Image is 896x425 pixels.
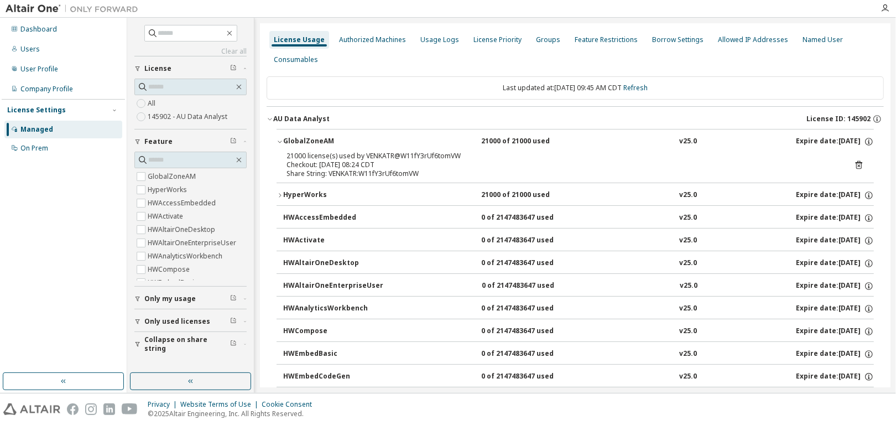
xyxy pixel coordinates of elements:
div: HyperWorks [283,190,383,200]
p: © 2025 Altair Engineering, Inc. All Rights Reserved. [148,409,319,418]
button: HWAccessEmbedded0 of 2147483647 usedv25.0Expire date:[DATE] [283,206,874,230]
div: HWActivate [283,236,383,246]
label: HWAnalyticsWorkbench [148,250,225,263]
div: 21000 of 21000 used [481,190,581,200]
label: All [148,97,158,110]
div: Last updated at: [DATE] 09:45 AM CDT [267,76,884,100]
button: HWAnalyticsWorkbench0 of 2147483647 usedv25.0Expire date:[DATE] [283,297,874,321]
div: Cookie Consent [262,400,319,409]
div: Allowed IP Addresses [718,35,788,44]
div: Consumables [274,55,318,64]
div: Expire date: [DATE] [796,213,874,223]
img: Altair One [6,3,144,14]
div: HWAltairOneDesktop [283,258,383,268]
button: GlobalZoneAM21000 of 21000 usedv25.0Expire date:[DATE] [277,129,874,154]
div: v25.0 [680,137,697,147]
span: Clear filter [230,64,237,73]
div: v25.0 [680,236,697,246]
div: Expire date: [DATE] [796,372,874,382]
div: Expire date: [DATE] [796,137,874,147]
div: Share String: VENKATR:W11fY3rUf6tomVW [286,169,837,178]
div: Checkout: [DATE] 08:24 CDT [286,160,837,169]
div: 21000 of 21000 used [481,137,581,147]
span: Feature [144,137,173,146]
div: HWAnalyticsWorkbench [283,304,383,314]
div: Expire date: [DATE] [796,190,874,200]
span: License [144,64,171,73]
label: HWActivate [148,210,185,223]
span: Only my usage [144,294,196,303]
div: License Priority [473,35,522,44]
div: HWEmbedCodeGen [283,372,383,382]
label: HyperWorks [148,183,189,196]
label: HWEmbedBasic [148,276,200,289]
span: License ID: 145902 [806,115,871,123]
div: Privacy [148,400,180,409]
button: Feature [134,129,247,154]
div: Expire date: [DATE] [796,281,874,291]
button: AU Data AnalystLicense ID: 145902 [267,107,884,131]
div: Groups [536,35,560,44]
div: License Usage [274,35,325,44]
div: Managed [20,125,53,134]
div: Usage Logs [420,35,459,44]
div: Authorized Machines [339,35,406,44]
div: 0 of 2147483647 used [481,304,581,314]
div: Expire date: [DATE] [796,258,874,268]
div: v25.0 [680,258,697,268]
label: 145902 - AU Data Analyst [148,110,230,123]
button: Only used licenses [134,309,247,334]
span: Only used licenses [144,317,210,326]
img: linkedin.svg [103,403,115,415]
button: Only my usage [134,287,247,311]
div: 0 of 2147483647 used [481,213,581,223]
label: HWAccessEmbedded [148,196,218,210]
div: HWAccessEmbedded [283,213,383,223]
div: HWEmbedBasic [283,349,383,359]
div: Users [20,45,40,54]
div: 0 of 2147483647 used [481,326,581,336]
span: Clear filter [230,317,237,326]
div: Feature Restrictions [575,35,638,44]
div: v25.0 [680,281,697,291]
button: HWAltairOneEnterpriseUser0 of 2147483647 usedv25.0Expire date:[DATE] [283,274,874,298]
button: Collapse on share string [134,332,247,356]
label: HWAltairOneEnterpriseUser [148,236,238,250]
img: youtube.svg [122,403,138,415]
button: HWEmbedBasic0 of 2147483647 usedv25.0Expire date:[DATE] [283,342,874,366]
div: Website Terms of Use [180,400,262,409]
button: HWActivate0 of 2147483647 usedv25.0Expire date:[DATE] [283,229,874,253]
div: Dashboard [20,25,57,34]
img: facebook.svg [67,403,79,415]
a: Refresh [623,83,648,92]
div: HWAltairOneEnterpriseUser [283,281,383,291]
img: instagram.svg [85,403,97,415]
span: Collapse on share string [144,335,230,353]
div: 0 of 2147483647 used [481,236,581,246]
div: Expire date: [DATE] [796,236,874,246]
button: HWCompose0 of 2147483647 usedv25.0Expire date:[DATE] [283,319,874,344]
div: User Profile [20,65,58,74]
div: v25.0 [680,326,697,336]
div: Company Profile [20,85,73,94]
div: v25.0 [680,372,697,382]
label: GlobalZoneAM [148,170,198,183]
label: HWAltairOneDesktop [148,223,217,236]
div: AU Data Analyst [273,115,330,123]
div: License Settings [7,106,66,115]
div: Expire date: [DATE] [796,304,874,314]
div: 0 of 2147483647 used [482,281,581,291]
button: HyperWorks21000 of 21000 usedv25.0Expire date:[DATE] [277,183,874,208]
span: Clear filter [230,340,237,349]
div: On Prem [20,144,48,153]
button: HWEmbedCodeGen0 of 2147483647 usedv25.0Expire date:[DATE] [283,365,874,389]
span: Clear filter [230,294,237,303]
div: Expire date: [DATE] [796,326,874,336]
div: 0 of 2147483647 used [481,258,581,268]
div: v25.0 [680,349,697,359]
a: Clear all [134,47,247,56]
button: License [134,56,247,81]
div: 0 of 2147483647 used [481,372,581,382]
div: 21000 license(s) used by VENKATR@W11fY3rUf6tomVW [286,152,837,160]
div: v25.0 [680,304,697,314]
